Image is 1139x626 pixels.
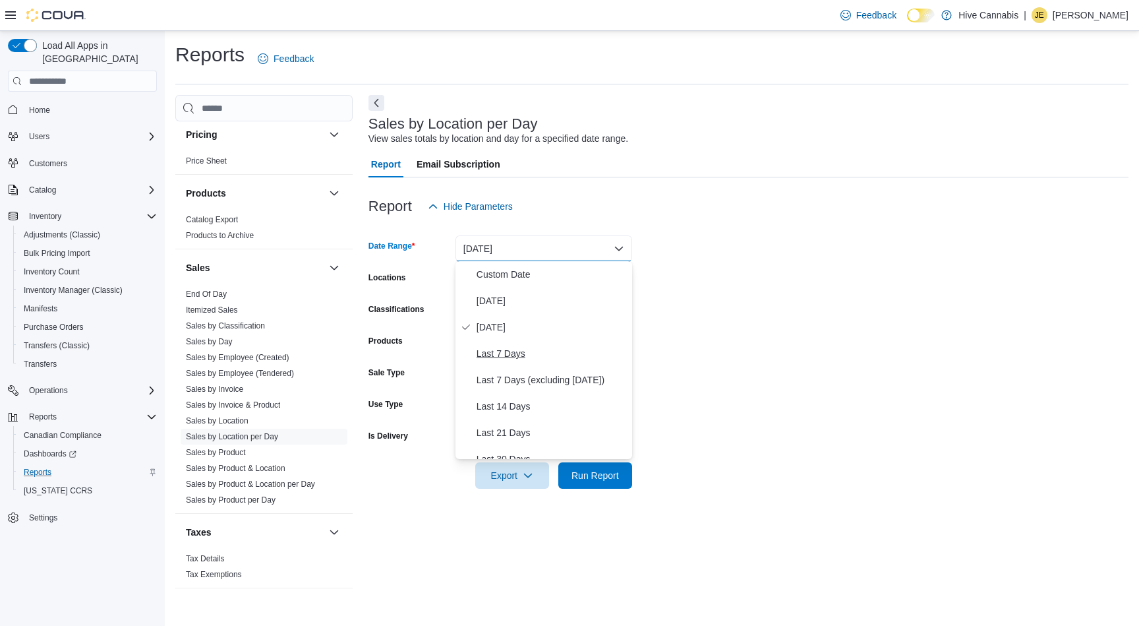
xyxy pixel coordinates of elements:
[18,245,157,261] span: Bulk Pricing Import
[368,132,628,146] div: View sales totals by location and day for a specified date range.
[186,353,289,362] a: Sales by Employee (Created)
[175,153,353,174] div: Pricing
[3,154,162,173] button: Customers
[368,304,424,315] label: Classifications
[29,211,61,222] span: Inventory
[13,244,162,263] button: Bulk Pricing Import
[186,570,242,579] a: Tax Exemptions
[3,100,162,119] button: Home
[417,151,500,177] span: Email Subscription
[186,231,254,240] a: Products to Archive
[186,464,285,473] a: Sales by Product & Location
[186,385,243,394] a: Sales by Invoice
[186,369,294,378] a: Sales by Employee (Tendered)
[29,105,50,115] span: Home
[1035,7,1044,23] span: JE
[24,383,73,398] button: Operations
[24,510,63,526] a: Settings
[455,235,632,262] button: [DATE]
[24,230,100,240] span: Adjustments (Classic)
[18,301,157,317] span: Manifests
[24,248,90,259] span: Bulk Pricing Import
[326,127,342,142] button: Pricing
[18,319,89,335] a: Purchase Orders
[907,22,908,23] span: Dark Mode
[423,193,518,220] button: Hide Parameters
[3,181,162,199] button: Catalog
[186,337,233,346] a: Sales by Day
[24,449,76,459] span: Dashboards
[24,129,55,144] button: Users
[24,485,92,496] span: [US_STATE] CCRS
[186,526,212,539] h3: Taxes
[24,383,157,398] span: Operations
[18,319,157,335] span: Purchase Orders
[29,158,67,169] span: Customers
[477,372,627,388] span: Last 7 Days (excluding [DATE])
[186,495,276,505] a: Sales by Product per Day
[477,451,627,467] span: Last 30 Days
[368,199,412,214] h3: Report
[24,155,157,172] span: Customers
[186,305,238,315] a: Itemized Sales
[24,285,123,296] span: Inventory Manager (Classic)
[186,187,324,200] button: Products
[18,483,98,499] a: [US_STATE] CCRS
[13,318,162,336] button: Purchase Orders
[3,127,162,146] button: Users
[571,469,619,482] span: Run Report
[368,431,408,441] label: Is Delivery
[24,129,157,144] span: Users
[558,462,632,489] button: Run Report
[24,182,157,198] span: Catalog
[18,227,157,243] span: Adjustments (Classic)
[29,131,49,142] span: Users
[24,322,84,332] span: Purchase Orders
[444,200,513,213] span: Hide Parameters
[24,359,57,369] span: Transfers
[18,483,157,499] span: Washington CCRS
[3,508,162,527] button: Settings
[24,467,51,478] span: Reports
[18,282,157,298] span: Inventory Manager (Classic)
[13,426,162,445] button: Canadian Compliance
[477,293,627,309] span: [DATE]
[24,409,157,425] span: Reports
[18,446,82,462] a: Dashboards
[24,102,55,118] a: Home
[13,263,162,281] button: Inventory Count
[368,95,384,111] button: Next
[13,281,162,299] button: Inventory Manager (Classic)
[18,427,107,443] a: Canadian Compliance
[18,356,157,372] span: Transfers
[29,412,57,422] span: Reports
[186,156,227,166] a: Price Sheet
[24,208,67,224] button: Inventory
[29,513,57,523] span: Settings
[24,303,57,314] span: Manifests
[24,156,73,172] a: Customers
[26,9,86,22] img: Cova
[13,226,162,244] button: Adjustments (Classic)
[475,462,549,489] button: Export
[958,7,1018,23] p: Hive Cannabis
[18,245,96,261] a: Bulk Pricing Import
[8,94,157,561] nav: Complex example
[856,9,896,22] span: Feedback
[477,425,627,441] span: Last 21 Days
[24,182,61,198] button: Catalog
[368,399,403,410] label: Use Type
[186,432,278,441] a: Sales by Location per Day
[186,187,226,200] h3: Products
[186,215,238,224] a: Catalog Export
[3,381,162,400] button: Operations
[186,261,210,274] h3: Sales
[483,462,541,489] span: Export
[24,509,157,526] span: Settings
[186,554,225,563] a: Tax Details
[477,346,627,361] span: Last 7 Days
[29,185,56,195] span: Catalog
[186,128,324,141] button: Pricing
[13,463,162,482] button: Reports
[274,52,314,65] span: Feedback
